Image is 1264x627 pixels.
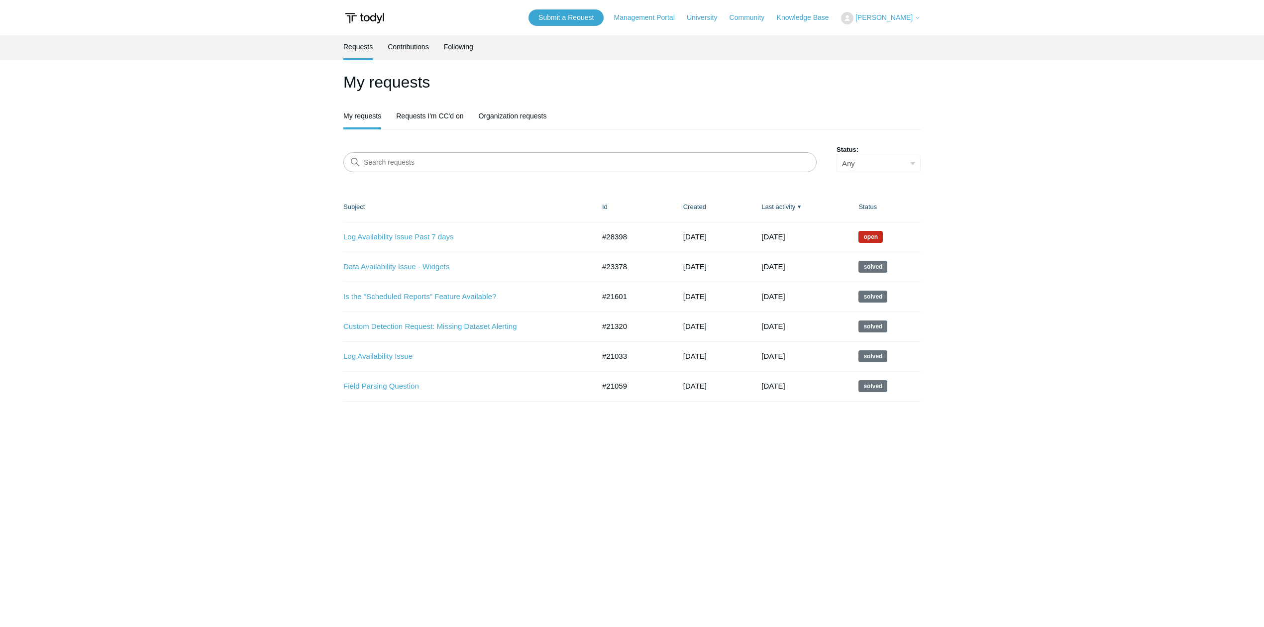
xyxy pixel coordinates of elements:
a: My requests [343,104,381,127]
a: Data Availability Issue - Widgets [343,261,580,273]
a: Following [444,35,473,58]
time: 12/17/2024, 17:03 [761,322,785,330]
td: #21033 [592,341,673,371]
a: Last activity▼ [761,203,795,210]
a: Community [730,12,775,23]
time: 09/29/2025, 09:07 [761,232,785,241]
button: [PERSON_NAME] [841,12,921,24]
a: Log Availability Issue Past 7 days [343,231,580,243]
time: 11/12/2024, 07:46 [683,322,707,330]
a: Management Portal [614,12,685,23]
td: #21320 [592,312,673,341]
a: Contributions [388,35,429,58]
a: Requests I'm CC'd on [396,104,463,127]
td: #28398 [592,222,673,252]
input: Search requests [343,152,817,172]
label: Status: [837,145,921,155]
th: Subject [343,192,592,222]
span: This request has been solved [858,350,887,362]
span: This request has been solved [858,261,887,273]
span: ▼ [797,203,802,210]
a: Log Availability Issue [343,351,580,362]
time: 11/26/2024, 17:04 [683,292,707,301]
a: Custom Detection Request: Missing Dataset Alerting [343,321,580,332]
th: Id [592,192,673,222]
time: 03/05/2025, 08:52 [683,262,707,271]
time: 04/02/2025, 12:02 [761,262,785,271]
td: #21601 [592,282,673,312]
time: 11/20/2024, 17:02 [761,382,785,390]
img: Todyl Support Center Help Center home page [343,9,386,27]
time: 12/02/2024, 08:02 [761,352,785,360]
span: We are working on a response for you [858,231,883,243]
span: This request has been solved [858,380,887,392]
span: This request has been solved [858,291,887,303]
time: 10/30/2024, 10:29 [683,382,707,390]
a: Requests [343,35,373,58]
a: Submit a Request [528,9,604,26]
time: 10/29/2024, 11:41 [683,352,707,360]
td: #21059 [592,371,673,401]
a: Knowledge Base [777,12,839,23]
a: Is the "Scheduled Reports" Feature Available? [343,291,580,303]
a: Organization requests [479,104,547,127]
a: Field Parsing Question [343,381,580,392]
time: 09/25/2025, 08:55 [683,232,707,241]
a: University [687,12,727,23]
span: This request has been solved [858,320,887,332]
a: Created [683,203,706,210]
time: 03/03/2025, 20:02 [761,292,785,301]
span: [PERSON_NAME] [855,13,913,21]
th: Status [848,192,921,222]
h1: My requests [343,70,921,94]
td: #23378 [592,252,673,282]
